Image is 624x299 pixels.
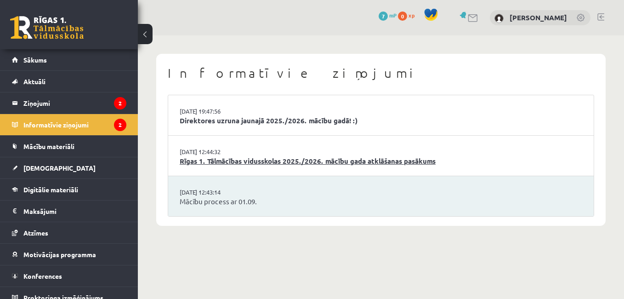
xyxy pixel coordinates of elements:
a: Aktuāli [12,71,126,92]
legend: Ziņojumi [23,92,126,114]
a: [DATE] 19:47:56 [180,107,249,116]
span: 0 [398,11,407,21]
span: Motivācijas programma [23,250,96,259]
a: Digitālie materiāli [12,179,126,200]
a: [DATE] 12:43:14 [180,188,249,197]
legend: Informatīvie ziņojumi [23,114,126,135]
span: Konferences [23,272,62,280]
a: [PERSON_NAME] [510,13,567,22]
span: Atzīmes [23,229,48,237]
span: [DEMOGRAPHIC_DATA] [23,164,96,172]
a: Rīgas 1. Tālmācības vidusskolas 2025./2026. mācību gada atklāšanas pasākums [180,156,582,167]
h1: Informatīvie ziņojumi [168,65,594,81]
span: mP [389,11,397,19]
a: Direktores uzruna jaunajā 2025./2026. mācību gadā! :) [180,115,582,126]
span: Mācību materiāli [23,142,74,150]
a: [DEMOGRAPHIC_DATA] [12,157,126,178]
span: Aktuāli [23,77,45,86]
a: Motivācijas programma [12,244,126,265]
span: 7 [379,11,388,21]
a: Mācību process ar 01.09. [180,196,582,207]
a: Atzīmes [12,222,126,243]
span: Digitālie materiāli [23,185,78,194]
a: Konferences [12,265,126,287]
a: Maksājumi [12,201,126,222]
span: xp [408,11,414,19]
i: 2 [114,119,126,131]
a: Ziņojumi2 [12,92,126,114]
img: Andris Anžans [494,14,504,23]
a: [DATE] 12:44:32 [180,147,249,156]
a: Informatīvie ziņojumi2 [12,114,126,135]
i: 2 [114,97,126,109]
a: Sākums [12,49,126,70]
a: 7 mP [379,11,397,19]
legend: Maksājumi [23,201,126,222]
span: Sākums [23,56,47,64]
a: Rīgas 1. Tālmācības vidusskola [10,16,84,39]
a: Mācību materiāli [12,136,126,157]
a: 0 xp [398,11,419,19]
